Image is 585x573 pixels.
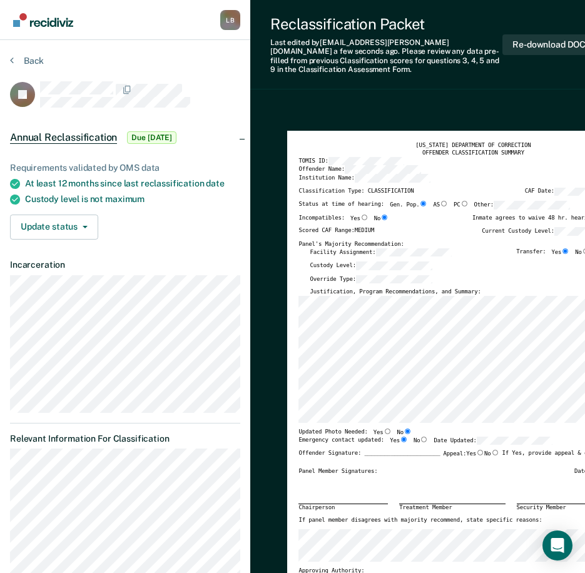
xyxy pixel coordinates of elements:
input: Yes [561,248,569,254]
input: TOMIS ID: [328,157,405,166]
input: No [491,450,499,455]
label: Yes [350,215,369,223]
label: Classification Type: CLASSIFICATION [298,188,414,196]
div: Custody level is not [25,194,240,205]
label: Justification, Program Recommendations, and Summary: [310,288,481,296]
input: Date Updated: [477,437,553,445]
dt: Incarceration [10,260,240,270]
div: Updated Photo Needed: [298,428,412,437]
label: Gen. Pop. [390,201,427,210]
div: Treatment Member [399,504,505,512]
button: Back [10,55,44,66]
label: If panel member disagrees with majority recommend, state specific reasons: [298,517,542,524]
label: No [374,215,389,223]
label: Offender Name: [298,165,420,174]
label: Custody Level: [310,261,432,270]
label: Institution Name: [298,174,430,183]
input: Yes [476,450,484,455]
div: Panel Member Signatures: [298,468,377,475]
input: Offender Name: [345,165,421,174]
span: date [206,178,224,188]
label: PC [454,201,469,210]
input: No [404,428,412,434]
label: TOMIS ID: [298,157,404,166]
label: Yes [374,428,392,437]
label: Date Updated: [434,437,552,445]
div: At least 12 months since last reclassification [25,178,240,189]
input: Facility Assignment: [376,248,452,257]
div: Emergency contact updated: [298,437,552,450]
button: Update status [10,215,98,240]
input: Institution Name: [355,174,431,183]
div: L B [220,10,240,30]
input: Custody Level: [356,261,432,270]
input: No [380,215,389,220]
input: Yes [400,437,408,442]
input: PC [460,201,469,206]
label: Facility Assignment: [310,248,452,257]
label: Yes [466,450,484,458]
span: a few seconds ago [333,47,398,56]
span: maximum [105,194,145,204]
input: Yes [384,428,392,434]
button: Profile dropdown button [220,10,240,30]
div: Reclassification Packet [270,15,502,33]
span: Annual Reclassification [10,131,117,144]
label: Yes [390,437,408,445]
label: No [484,450,499,458]
input: Gen. Pop. [419,201,427,206]
div: Open Intercom Messenger [542,530,572,560]
div: Requirements validated by OMS data [10,163,240,173]
label: Scored CAF Range: MEDIUM [298,227,374,236]
label: Other: [474,201,570,210]
div: Chairperson [298,504,388,512]
div: Incompatibles: [298,215,389,228]
input: No [420,437,428,442]
input: Yes [360,215,369,220]
label: AS [433,201,448,210]
dt: Relevant Information For Classification [10,434,240,444]
input: Override Type: [356,275,432,284]
div: Status at time of hearing: [298,201,569,215]
input: Other: [494,201,570,210]
div: Last edited by [EMAIL_ADDRESS][PERSON_NAME][DOMAIN_NAME] . Please review any data pre-filled from... [270,38,502,74]
label: Appeal: [443,450,499,463]
label: No [397,428,412,437]
label: No [414,437,429,445]
label: Yes [552,248,570,257]
img: Recidiviz [13,13,73,27]
label: Override Type: [310,275,432,284]
input: AS [440,201,448,206]
span: Due [DATE] [127,131,176,144]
